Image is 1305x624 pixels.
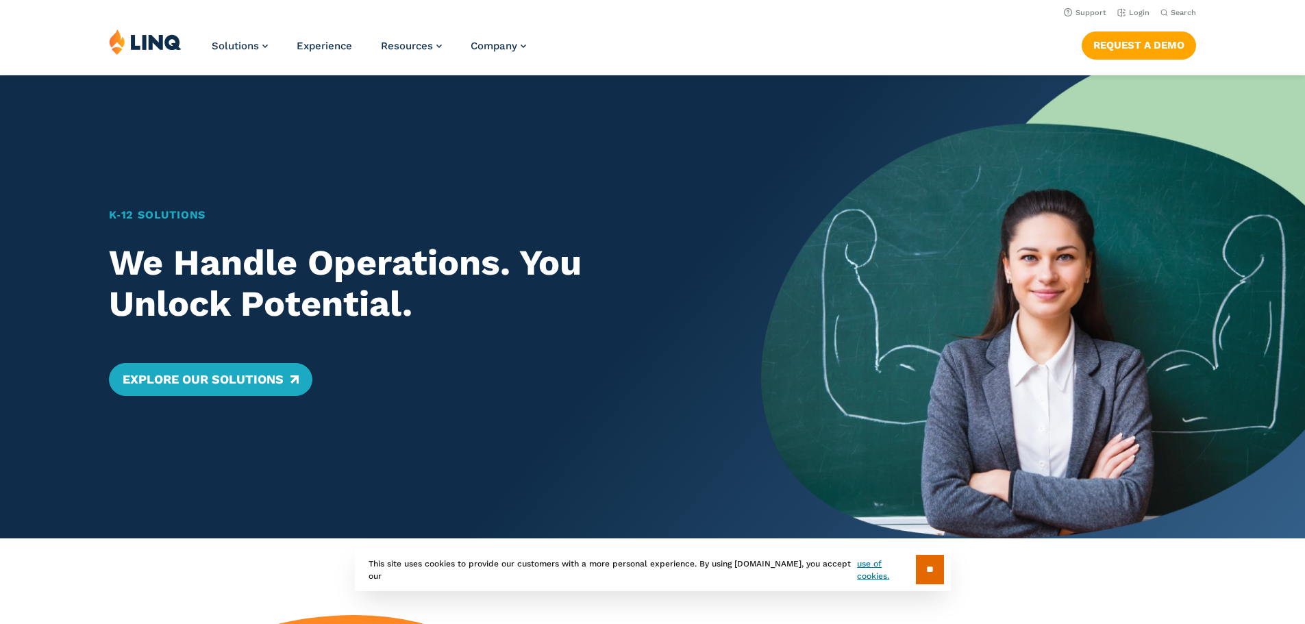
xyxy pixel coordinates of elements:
[212,40,268,52] a: Solutions
[109,242,708,325] h2: We Handle Operations. You Unlock Potential.
[1082,32,1196,59] a: Request a Demo
[1160,8,1196,18] button: Open Search Bar
[355,548,951,591] div: This site uses cookies to provide our customers with a more personal experience. By using [DOMAIN...
[761,75,1305,538] img: Home Banner
[471,40,517,52] span: Company
[109,207,708,223] h1: K‑12 Solutions
[1117,8,1149,17] a: Login
[109,363,312,396] a: Explore Our Solutions
[1064,8,1106,17] a: Support
[297,40,352,52] a: Experience
[109,29,182,55] img: LINQ | K‑12 Software
[857,558,915,582] a: use of cookies.
[212,40,259,52] span: Solutions
[212,29,526,74] nav: Primary Navigation
[471,40,526,52] a: Company
[381,40,433,52] span: Resources
[1082,29,1196,59] nav: Button Navigation
[1171,8,1196,17] span: Search
[381,40,442,52] a: Resources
